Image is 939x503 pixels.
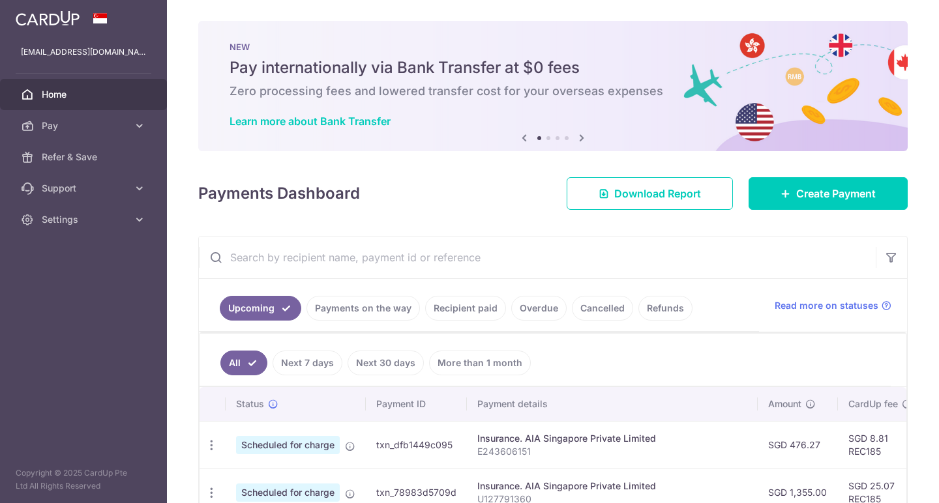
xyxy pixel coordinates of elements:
span: Scheduled for charge [236,436,340,454]
span: Download Report [614,186,701,201]
span: CardUp fee [848,397,898,410]
span: Status [236,397,264,410]
a: Read more on statuses [775,299,891,312]
span: Home [42,88,128,101]
td: txn_dfb1449c095 [366,421,467,468]
p: [EMAIL_ADDRESS][DOMAIN_NAME] [21,46,146,59]
p: NEW [230,42,876,52]
span: Amount [768,397,801,410]
input: Search by recipient name, payment id or reference [199,237,876,278]
a: Next 7 days [273,351,342,375]
div: Insurance. AIA Singapore Private Limited [477,432,747,445]
h5: Pay internationally via Bank Transfer at $0 fees [230,57,876,78]
th: Payment ID [366,387,467,421]
a: Download Report [567,177,733,210]
img: Bank transfer banner [198,21,908,151]
div: Insurance. AIA Singapore Private Limited [477,480,747,493]
th: Payment details [467,387,758,421]
img: CardUp [16,10,80,26]
a: Cancelled [572,296,633,321]
a: Recipient paid [425,296,506,321]
td: SGD 8.81 REC185 [838,421,923,468]
h4: Payments Dashboard [198,182,360,205]
a: Refunds [638,296,693,321]
h6: Zero processing fees and lowered transfer cost for your overseas expenses [230,83,876,99]
a: More than 1 month [429,351,531,375]
span: Create Payment [796,186,876,201]
a: All [220,351,267,375]
span: Scheduled for charge [236,483,340,502]
a: Next 30 days [348,351,424,375]
span: Refer & Save [42,151,128,164]
p: E243606151 [477,445,747,458]
a: Upcoming [220,296,301,321]
a: Payments on the way [306,296,420,321]
a: Learn more about Bank Transfer [230,115,391,128]
td: SGD 476.27 [758,421,838,468]
a: Overdue [511,296,567,321]
span: Read more on statuses [775,299,878,312]
span: Support [42,182,128,195]
span: Settings [42,213,128,226]
a: Create Payment [749,177,908,210]
span: Pay [42,119,128,132]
